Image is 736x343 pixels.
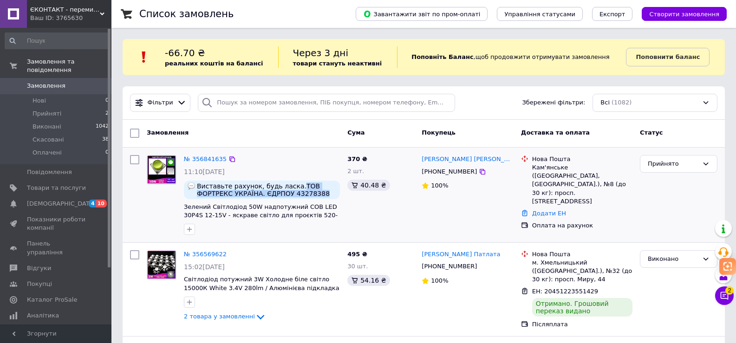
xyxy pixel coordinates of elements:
[33,97,46,105] span: Нові
[33,123,61,131] span: Виконані
[89,200,96,207] span: 4
[184,251,227,258] a: № 356569622
[147,155,176,185] a: Фото товару
[347,275,390,286] div: 54.16 ₴
[293,60,382,67] b: товари стануть неактивні
[27,168,72,176] span: Повідомлення
[420,166,479,178] div: [PHONE_NUMBER]
[139,8,234,19] h1: Список замовлень
[96,200,107,207] span: 10
[148,98,173,107] span: Фільтри
[137,50,151,64] img: :exclamation:
[105,110,109,118] span: 2
[632,10,727,17] a: Створити замовлення
[33,110,61,118] span: Прийняті
[184,263,225,271] span: 15:02[DATE]
[642,7,727,21] button: Створити замовлення
[532,163,632,206] div: Кам'янське ([GEOGRAPHIC_DATA], [GEOGRAPHIC_DATA].), №8 (до 30 кг): просп. [STREET_ADDRESS]
[147,251,176,279] img: Фото товару
[184,168,225,175] span: 11:10[DATE]
[27,296,77,304] span: Каталог ProSale
[347,251,367,258] span: 495 ₴
[411,53,473,60] b: Поповніть Баланс
[198,94,455,112] input: Пошук за номером замовлення, ПІБ покупця, номером телефону, Email, номером накладної
[422,250,500,259] a: [PERSON_NAME] Патлата
[648,159,698,169] div: Прийнято
[27,311,59,320] span: Аналітика
[184,203,338,227] a: Зелений Світлодіод 50W надпотужний COB LED 30P4S 12-15V - яскраве світло для проєктів 520-525 NM
[347,263,368,270] span: 30 шт.
[521,129,590,136] span: Доставка та оплата
[532,288,598,295] span: ЕН: 20451223551429
[147,155,176,184] img: Фото товару
[592,7,633,21] button: Експорт
[532,298,632,317] div: Отримано. Грошовий переказ видано
[532,250,632,259] div: Нова Пошта
[422,129,456,136] span: Покупець
[197,182,336,197] span: Виставьте рахунок, будь ласка.ТОВ ФОРТРЕКС УКРАЇНА. ЄДРПОУ 43278388
[293,47,348,58] span: Через 3 дні
[504,11,575,18] span: Управління статусами
[532,259,632,284] div: м. Хмельницький ([GEOGRAPHIC_DATA].), №32 (до 30 кг): просп. Миру, 44
[356,7,488,21] button: Завантажити звіт по пром-оплаті
[649,11,719,18] span: Створити замовлення
[102,136,109,144] span: 38
[147,129,189,136] span: Замовлення
[397,46,626,68] div: , щоб продовжити отримувати замовлення
[33,136,64,144] span: Скасовані
[96,123,109,131] span: 1042
[363,10,480,18] span: Завантажити звіт по пром-оплаті
[431,277,448,284] span: 100%
[640,129,663,136] span: Статус
[347,155,367,162] span: 370 ₴
[27,82,65,90] span: Замовлення
[184,313,255,320] span: 2 товара у замовленні
[5,32,110,49] input: Пошук
[33,149,62,157] span: Оплачені
[532,155,632,163] div: Нова Пошта
[27,239,86,256] span: Панель управління
[184,276,339,300] a: Світлодіод потужний 3W Холодне біле світло 15000К White 3.4V 280lm / Алюмінієва підкладка led cob...
[522,98,585,107] span: Збережені фільтри:
[422,155,514,164] a: [PERSON_NAME] [PERSON_NAME]
[184,313,266,320] a: 2 товара у замовленні
[165,60,263,67] b: реальних коштів на балансі
[147,250,176,280] a: Фото товару
[188,182,195,190] img: :speech_balloon:
[636,53,700,60] b: Поповнити баланс
[27,58,111,74] span: Замовлення та повідомлення
[532,320,632,329] div: Післяплата
[347,180,390,191] div: 40.48 ₴
[27,215,86,232] span: Показники роботи компанії
[347,168,364,175] span: 2 шт.
[105,97,109,105] span: 0
[27,200,96,208] span: [DEMOGRAPHIC_DATA]
[347,129,365,136] span: Cума
[715,286,734,305] button: Чат з покупцем2
[27,184,86,192] span: Товари та послуги
[497,7,583,21] button: Управління статусами
[599,11,625,18] span: Експорт
[612,99,632,106] span: (1082)
[27,280,52,288] span: Покупці
[648,254,698,264] div: Виконано
[420,260,479,272] div: [PHONE_NUMBER]
[30,14,111,22] div: Ваш ID: 3765630
[532,210,566,217] a: Додати ЕН
[600,98,610,107] span: Всі
[626,48,710,66] a: Поповнити баланс
[431,182,448,189] span: 100%
[532,221,632,230] div: Оплата на рахунок
[105,149,109,157] span: 0
[165,47,205,58] span: -66.70 ₴
[30,6,100,14] span: ЄКОНТАКТ - перемикачі та світлодіоди | Товари які допомагають пережити блекаут
[27,264,51,272] span: Відгуки
[184,155,227,162] a: № 356841635
[725,286,734,294] span: 2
